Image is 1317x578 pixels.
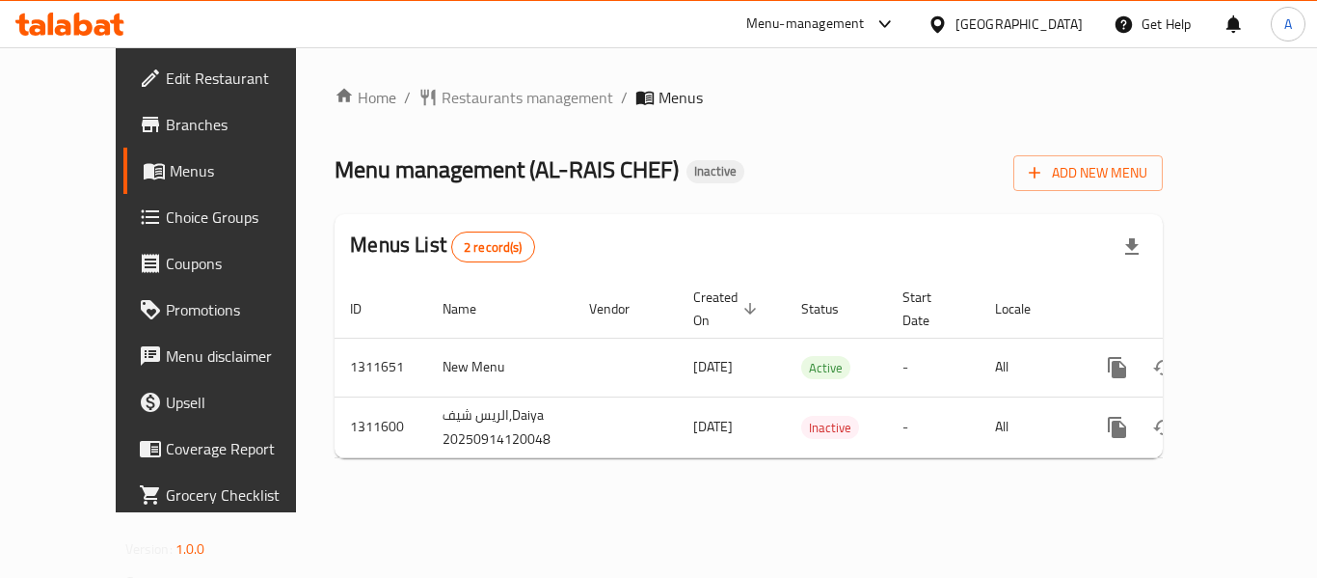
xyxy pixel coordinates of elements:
[123,333,336,379] a: Menu disclaimer
[887,397,980,457] td: -
[1109,224,1155,270] div: Export file
[123,379,336,426] a: Upsell
[418,86,613,109] a: Restaurants management
[166,252,320,275] span: Coupons
[658,86,703,109] span: Menus
[1013,155,1163,191] button: Add New Menu
[452,238,534,257] span: 2 record(s)
[123,426,336,472] a: Coverage Report
[980,397,1079,457] td: All
[404,86,411,109] li: /
[123,101,336,148] a: Branches
[335,86,1163,109] nav: breadcrumb
[123,148,336,194] a: Menus
[166,437,320,460] span: Coverage Report
[1094,404,1141,451] button: more
[686,163,744,179] span: Inactive
[123,194,336,240] a: Choice Groups
[801,417,859,439] span: Inactive
[451,232,535,262] div: Total records count
[166,206,320,229] span: Choice Groups
[1079,280,1295,339] th: Actions
[1284,14,1292,35] span: A
[350,297,387,320] span: ID
[686,160,744,183] div: Inactive
[1141,404,1187,451] button: Change Status
[442,86,613,109] span: Restaurants management
[902,286,956,332] span: Start Date
[335,86,396,109] a: Home
[693,354,733,379] span: [DATE]
[1029,161,1147,185] span: Add New Menu
[335,397,427,457] td: 1311600
[887,338,980,397] td: -
[166,391,320,414] span: Upsell
[443,297,501,320] span: Name
[123,472,336,518] a: Grocery Checklist
[801,356,850,379] div: Active
[955,14,1083,35] div: [GEOGRAPHIC_DATA]
[166,344,320,368] span: Menu disclaimer
[123,240,336,287] a: Coupons
[801,416,859,439] div: Inactive
[589,297,655,320] span: Vendor
[995,297,1056,320] span: Locale
[170,159,320,182] span: Menus
[746,13,865,36] div: Menu-management
[166,67,320,90] span: Edit Restaurant
[801,297,864,320] span: Status
[801,357,850,379] span: Active
[427,338,574,397] td: New Menu
[166,483,320,507] span: Grocery Checklist
[621,86,628,109] li: /
[1094,344,1141,391] button: more
[175,537,205,562] span: 1.0.0
[693,414,733,439] span: [DATE]
[335,280,1295,458] table: enhanced table
[693,286,763,332] span: Created On
[123,287,336,333] a: Promotions
[427,397,574,457] td: الريس شيف,Daiya 20250914120048
[123,55,336,101] a: Edit Restaurant
[350,231,534,262] h2: Menus List
[166,113,320,136] span: Branches
[980,338,1079,397] td: All
[335,338,427,397] td: 1311651
[1141,344,1187,391] button: Change Status
[125,537,173,562] span: Version:
[335,148,679,191] span: Menu management ( AL-RAIS CHEF )
[166,298,320,321] span: Promotions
